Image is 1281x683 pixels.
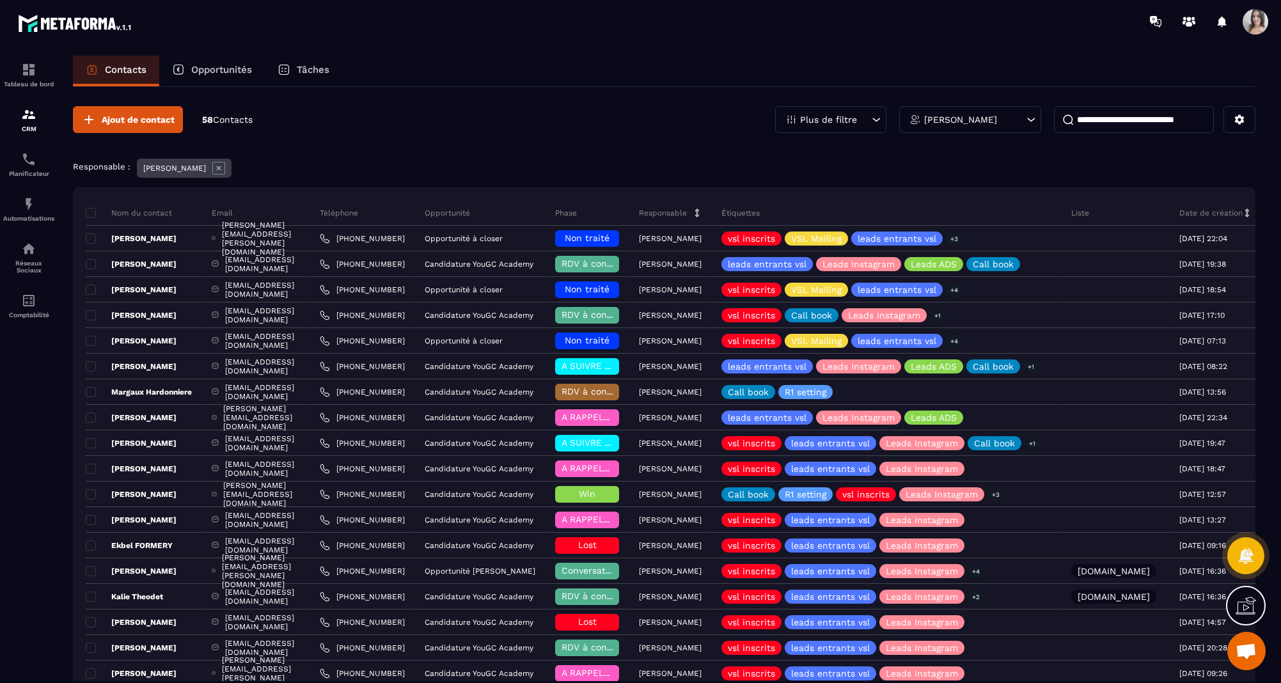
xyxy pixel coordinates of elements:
[213,114,253,125] span: Contacts
[791,439,870,448] p: leads entrants vsl
[565,233,609,243] span: Non traité
[3,311,54,318] p: Comptabilité
[791,643,870,652] p: leads entrants vsl
[562,437,616,448] span: A SUIVRE ⏳
[886,464,958,473] p: Leads Instagram
[86,489,177,499] p: [PERSON_NAME]
[578,540,597,550] span: Lost
[973,362,1014,371] p: Call book
[639,592,702,601] p: [PERSON_NAME]
[86,387,192,397] p: Margaux Hardonniere
[728,669,775,678] p: vsl inscrits
[1179,285,1226,294] p: [DATE] 18:54
[639,388,702,396] p: [PERSON_NAME]
[791,311,832,320] p: Call book
[86,336,177,346] p: [PERSON_NAME]
[86,361,177,372] p: [PERSON_NAME]
[86,412,177,423] p: [PERSON_NAME]
[791,592,870,601] p: leads entrants vsl
[946,283,963,297] p: +4
[86,592,163,602] p: Kalie Theodet
[974,439,1015,448] p: Call book
[1179,388,1226,396] p: [DATE] 13:56
[791,567,870,576] p: leads entrants vsl
[728,464,775,473] p: vsl inscrits
[425,643,533,652] p: Candidature YouGC Academy
[143,164,206,173] p: [PERSON_NAME]
[1179,439,1225,448] p: [DATE] 19:47
[562,258,644,269] span: RDV à confimer ❓
[425,464,533,473] p: Candidature YouGC Academy
[320,592,405,602] a: [PHONE_NUMBER]
[320,310,405,320] a: [PHONE_NUMBER]
[562,668,706,678] span: A RAPPELER/GHOST/NO SHOW✖️
[906,490,978,499] p: Leads Instagram
[320,438,405,448] a: [PHONE_NUMBER]
[1227,632,1266,670] a: Ouvrir le chat
[21,152,36,167] img: scheduler
[728,413,806,422] p: leads entrants vsl
[320,285,405,295] a: [PHONE_NUMBER]
[202,114,253,126] p: 58
[728,592,775,601] p: vsl inscrits
[320,233,405,244] a: [PHONE_NUMBER]
[1179,234,1227,243] p: [DATE] 22:04
[3,125,54,132] p: CRM
[728,618,775,627] p: vsl inscrits
[3,81,54,88] p: Tableau de bord
[562,412,706,422] span: A RAPPELER/GHOST/NO SHOW✖️
[1179,260,1226,269] p: [DATE] 19:38
[86,208,172,218] p: Nom du contact
[425,208,470,218] p: Opportunité
[911,362,957,371] p: Leads ADS
[73,162,130,171] p: Responsable :
[639,311,702,320] p: [PERSON_NAME]
[425,234,503,243] p: Opportunité à closer
[3,187,54,232] a: automationsautomationsAutomatisations
[425,592,533,601] p: Candidature YouGC Academy
[822,260,895,269] p: Leads Instagram
[791,464,870,473] p: leads entrants vsl
[86,566,177,576] p: [PERSON_NAME]
[858,234,936,243] p: leads entrants vsl
[1179,618,1226,627] p: [DATE] 14:57
[822,413,895,422] p: Leads Instagram
[3,142,54,187] a: schedulerschedulerPlanificateur
[1179,515,1226,524] p: [DATE] 13:27
[728,285,775,294] p: vsl inscrits
[3,215,54,222] p: Automatisations
[886,669,958,678] p: Leads Instagram
[425,388,533,396] p: Candidature YouGC Academy
[973,260,1014,269] p: Call book
[639,464,702,473] p: [PERSON_NAME]
[18,12,133,35] img: logo
[728,643,775,652] p: vsl inscrits
[425,260,533,269] p: Candidature YouGC Academy
[562,565,661,576] span: Conversation en cours
[297,64,329,75] p: Tâches
[858,285,936,294] p: leads entrants vsl
[425,336,503,345] p: Opportunité à closer
[320,540,405,551] a: [PHONE_NUMBER]
[562,386,669,396] span: RDV à conf. A RAPPELER
[800,115,857,124] p: Plus de filtre
[930,309,945,322] p: +1
[1071,208,1089,218] p: Liste
[265,56,342,86] a: Tâches
[785,388,826,396] p: R1 setting
[159,56,265,86] a: Opportunités
[1078,592,1150,601] p: [DOMAIN_NAME]
[562,514,706,524] span: A RAPPELER/GHOST/NO SHOW✖️
[425,413,533,422] p: Candidature YouGC Academy
[728,515,775,524] p: vsl inscrits
[191,64,252,75] p: Opportunités
[791,336,842,345] p: VSL Mailing
[320,336,405,346] a: [PHONE_NUMBER]
[1179,413,1227,422] p: [DATE] 22:34
[639,541,702,550] p: [PERSON_NAME]
[320,259,405,269] a: [PHONE_NUMBER]
[1179,362,1227,371] p: [DATE] 08:22
[86,668,177,679] p: [PERSON_NAME]
[1179,336,1226,345] p: [DATE] 07:13
[639,413,702,422] p: [PERSON_NAME]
